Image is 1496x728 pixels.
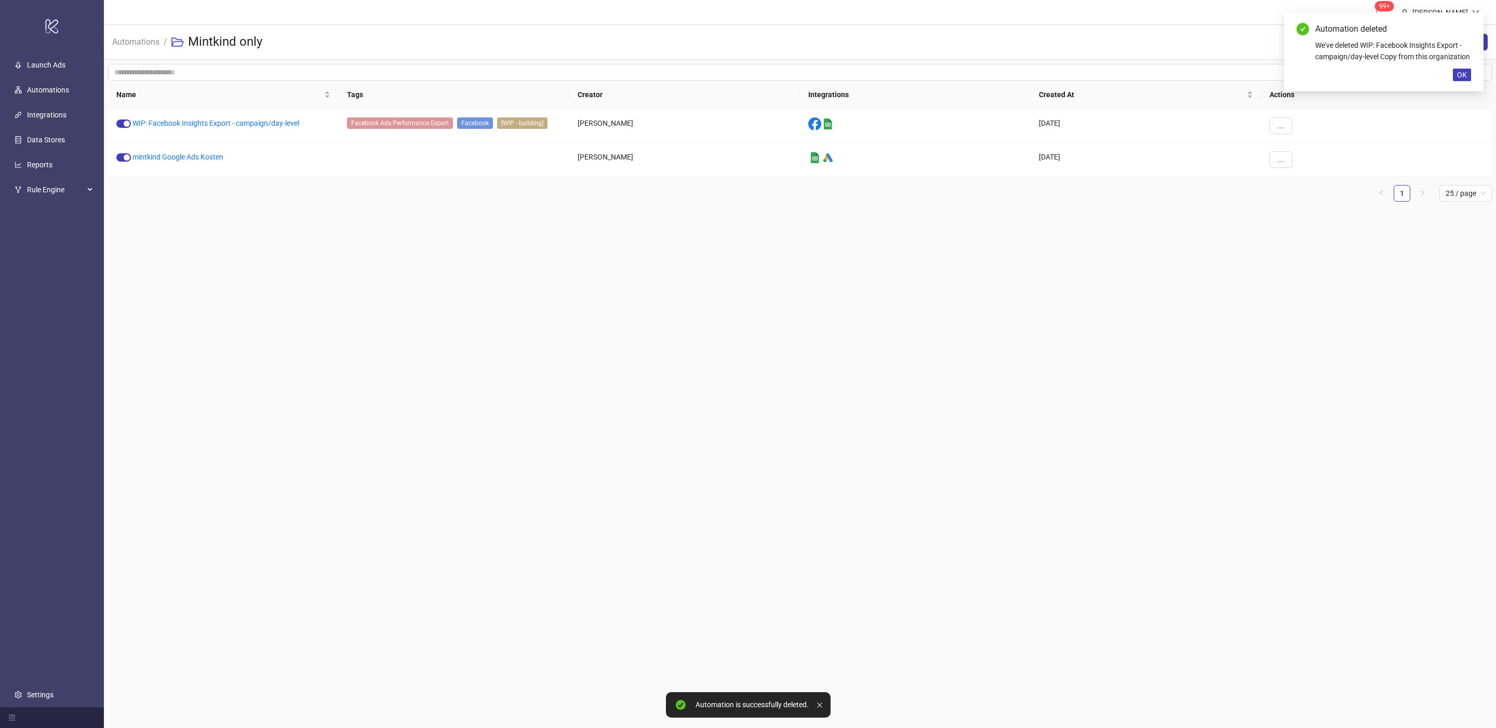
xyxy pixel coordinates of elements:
[1472,9,1479,16] span: down
[1297,23,1309,35] span: check-circle
[27,161,52,169] a: Reports
[1375,1,1394,11] sup: 430
[27,691,54,699] a: Settings
[1261,81,1492,109] th: Actions
[116,89,322,100] span: Name
[347,117,453,129] span: Facebook Ads Performance Export
[1446,186,1486,201] span: 25 / page
[1439,185,1492,202] div: Page Size
[110,35,162,47] a: Automations
[1394,186,1410,201] a: 1
[569,109,800,143] div: [PERSON_NAME]
[457,117,493,129] span: Facebook
[15,186,22,193] span: fork
[1039,89,1245,100] span: Created At
[27,136,65,144] a: Data Stores
[800,81,1031,109] th: Integrations
[1031,109,1261,143] div: [DATE]
[1031,81,1261,109] th: Created At
[1378,190,1384,196] span: left
[1394,185,1410,202] li: 1
[339,81,569,109] th: Tags
[1031,143,1261,177] div: [DATE]
[1457,71,1467,79] span: OK
[1278,122,1284,130] span: ...
[1270,117,1292,134] button: ...
[497,117,547,129] span: [WIP - building]
[569,81,800,109] th: Creator
[132,153,223,161] a: mintkind Google Ads Kosten
[569,143,800,177] div: [PERSON_NAME]
[1460,23,1471,34] a: Close
[108,81,339,109] th: Name
[1270,151,1292,168] button: ...
[1278,155,1284,164] span: ...
[696,700,809,709] div: Automation is successfully deleted.
[1315,23,1471,35] div: Automation deleted
[1315,39,1471,62] div: We've deleted WIP: Facebook Insights Export - campaign/day-level Copy from this organization
[1373,185,1390,202] li: Previous Page
[171,36,184,48] span: folder-open
[1420,190,1426,196] span: right
[1401,9,1408,16] span: user
[27,179,84,200] span: Rule Engine
[1408,7,1472,18] div: [PERSON_NAME]
[27,61,65,69] a: Launch Ads
[1414,185,1431,202] button: right
[132,119,299,127] a: WIP: Facebook Insights Export - campaign/day-level
[1453,69,1471,81] button: OK
[164,25,167,59] li: /
[1414,185,1431,202] li: Next Page
[27,86,69,94] a: Automations
[8,714,16,721] span: menu-fold
[1373,185,1390,202] button: left
[188,34,262,50] h3: Mintkind only
[27,111,66,119] a: Integrations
